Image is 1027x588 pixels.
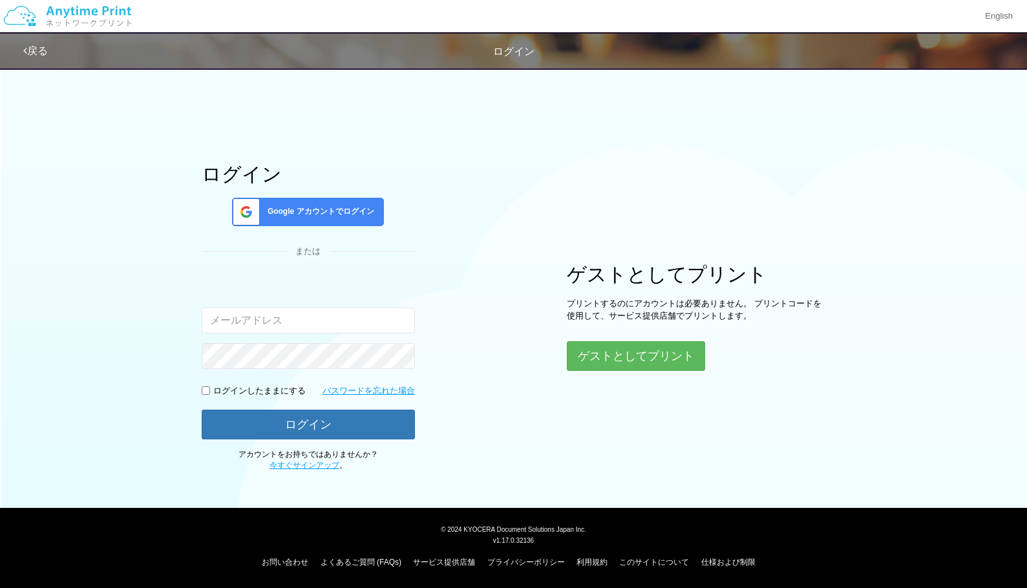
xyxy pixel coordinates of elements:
[413,558,475,567] a: サービス提供店舗
[213,385,306,397] p: ログインしたままにする
[202,163,415,185] h1: ログイン
[567,298,825,322] p: プリントするのにアカウントは必要ありません。 プリントコードを使用して、サービス提供店舗でプリントします。
[23,45,48,56] a: 戻る
[270,461,347,470] span: 。
[619,558,689,567] a: このサイトについて
[577,558,608,567] a: 利用規約
[493,536,534,544] span: v1.17.0.32136
[321,558,401,567] a: よくあるご質問 (FAQs)
[567,341,705,371] button: ゲストとしてプリント
[487,558,565,567] a: プライバシーポリシー
[202,449,415,471] p: アカウントをお持ちではありませんか？
[262,558,308,567] a: お問い合わせ
[202,410,415,439] button: ログイン
[701,558,756,567] a: 仕様および制限
[441,525,586,533] span: © 2024 KYOCERA Document Solutions Japan Inc.
[262,206,374,217] span: Google アカウントでログイン
[202,246,415,258] div: または
[493,46,535,57] span: ログイン
[323,385,415,397] a: パスワードを忘れた場合
[202,308,415,333] input: メールアドレス
[270,461,339,470] a: 今すぐサインアップ
[567,264,825,285] h1: ゲストとしてプリント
